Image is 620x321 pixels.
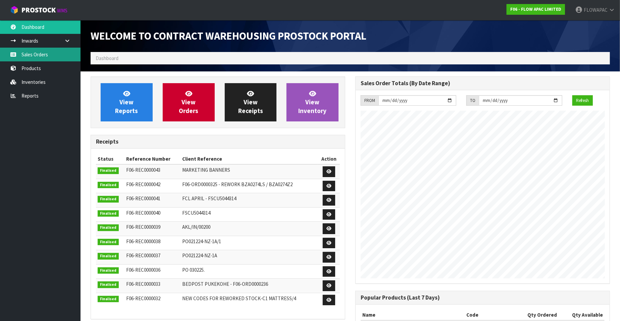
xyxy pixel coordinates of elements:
[98,253,119,260] span: Finalised
[96,154,124,164] th: Status
[91,29,366,43] span: Welcome to Contract Warehousing ProStock Portal
[163,83,215,121] a: ViewOrders
[572,95,593,106] button: Refresh
[182,281,268,287] span: BEDPOST PUKEKOHE - F06-ORD0000236
[98,182,119,189] span: Finalised
[510,6,561,12] strong: F06 - FLOW APAC LIMITED
[361,295,605,301] h3: Popular Products (Last 7 Days)
[126,295,160,302] span: F06-REC0000032
[182,295,296,302] span: NEW CODES FOR REWORKED STOCK-C1 MATTRESS/4
[179,90,198,115] span: View Orders
[182,167,230,173] span: MARKETING BANNERS
[182,195,236,202] span: FCL APRIL - FSCU5044314
[182,210,210,216] span: FSCU5044314
[361,310,465,320] th: Name
[182,267,205,273] span: PO 030225.
[98,196,119,203] span: Finalised
[126,252,160,259] span: F06-REC0000037
[225,83,277,121] a: ViewReceipts
[361,95,378,106] div: FROM
[182,252,217,259] span: PO021224-NZ-1A
[361,80,605,87] h3: Sales Order Totals (By Date Range)
[98,224,119,231] span: Finalised
[466,95,479,106] div: TO
[584,7,608,13] span: FLOWAPAC
[10,6,18,14] img: cube-alt.png
[98,239,119,246] span: Finalised
[465,310,515,320] th: Code
[180,154,318,164] th: Client Reference
[126,167,160,173] span: F06-REC0000043
[182,181,293,188] span: F06-ORD0000325 - REWORK BZA0274LS / BZA0274Z2
[126,195,160,202] span: F06-REC0000041
[96,55,118,61] span: Dashboard
[98,296,119,303] span: Finalised
[124,154,180,164] th: Reference Number
[126,281,160,287] span: F06-REC0000033
[126,181,160,188] span: F06-REC0000042
[559,310,605,320] th: Qty Available
[299,90,327,115] span: View Inventory
[126,224,160,230] span: F06-REC0000039
[101,83,153,121] a: ViewReports
[318,154,340,164] th: Action
[21,6,56,14] span: ProStock
[238,90,263,115] span: View Receipts
[98,281,119,288] span: Finalised
[98,267,119,274] span: Finalised
[182,224,210,230] span: AKL/IN/00200
[287,83,339,121] a: ViewInventory
[182,238,221,245] span: PO021224-NZ-1A/1
[126,267,160,273] span: F06-REC0000036
[98,167,119,174] span: Finalised
[57,7,67,14] small: WMS
[126,238,160,245] span: F06-REC0000038
[115,90,138,115] span: View Reports
[98,210,119,217] span: Finalised
[96,139,340,145] h3: Receipts
[515,310,559,320] th: Qty Ordered
[126,210,160,216] span: F06-REC0000040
